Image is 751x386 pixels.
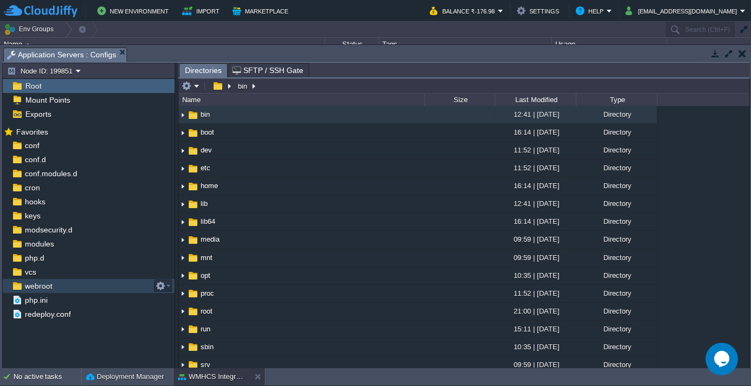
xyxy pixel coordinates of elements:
img: CloudJiffy [4,4,77,18]
button: WMHCS Integration [178,371,246,382]
div: Directory [576,321,657,337]
span: dev [199,145,214,155]
iframe: chat widget [706,343,740,375]
a: opt [199,271,212,280]
img: AMDAwAAAACH5BAEAAAAALAAAAAABAAEAAAICRAEAOw== [187,341,199,353]
span: redeploy.conf [23,309,72,319]
button: Node ID: 199851 [7,66,76,76]
span: php.d [23,253,46,263]
a: cron [23,183,42,192]
a: boot [199,128,216,137]
a: conf.modules.d [23,169,79,178]
a: lib [199,199,209,208]
div: 10:35 | [DATE] [495,267,576,284]
div: 11:52 | [DATE] [495,142,576,158]
span: SFTP / SSH Gate [232,64,303,77]
img: AMDAwAAAACH5BAEAAAAALAAAAAABAAEAAAICRAEAOw== [178,232,187,249]
a: home [199,181,220,190]
button: Env Groups [4,22,57,37]
img: AMDAwAAAACH5BAEAAAAALAAAAAABAAEAAAICRAEAOw== [187,181,199,192]
div: Directory [576,142,657,158]
a: lib64 [199,217,217,226]
img: AMDAwAAAACH5BAEAAAAALAAAAAABAAEAAAICRAEAOw== [187,163,199,175]
div: Usage [553,38,667,50]
img: AMDAwAAAACH5BAEAAAAALAAAAAABAAEAAAICRAEAOw== [178,107,187,123]
img: AMDAwAAAACH5BAEAAAAALAAAAAABAAEAAAICRAEAOw== [187,305,199,317]
span: Directories [185,64,222,77]
a: hooks [23,197,47,207]
a: srv [199,360,212,369]
span: modules [23,239,56,249]
img: AMDAwAAAACH5BAEAAAAALAAAAAABAAEAAAICRAEAOw== [187,359,199,371]
button: Balance ₹-176.98 [430,4,498,17]
div: 16:14 | [DATE] [495,213,576,230]
div: Type [577,94,657,106]
button: Settings [517,4,562,17]
div: Tags [380,38,551,50]
div: Directory [576,177,657,194]
img: AMDAwAAAACH5BAEAAAAALAAAAAABAAEAAAICRAEAOw== [178,268,187,284]
div: 09:59 | [DATE] [495,249,576,266]
img: AMDAwAAAACH5BAEAAAAALAAAAAABAAEAAAICRAEAOw== [178,357,187,374]
a: proc [199,289,216,298]
span: Mount Points [23,95,72,105]
img: AMDAwAAAACH5BAEAAAAALAAAAAABAAEAAAICRAEAOw== [178,160,187,177]
div: No active tasks [14,368,81,385]
div: 16:14 | [DATE] [495,124,576,141]
button: Marketplace [232,4,291,17]
a: mnt [199,253,214,262]
div: Directory [576,356,657,373]
img: AMDAwAAAACH5BAEAAAAALAAAAAABAAEAAAICRAEAOw== [187,323,199,335]
img: AMDAwAAAACH5BAEAAAAALAAAAAABAAEAAAICRAEAOw== [178,196,187,212]
div: Name [180,94,424,106]
img: AMDAwAAAACH5BAEAAAAALAAAAAABAAEAAAICRAEAOw== [187,109,199,121]
a: conf [23,141,41,150]
button: [EMAIL_ADDRESS][DOMAIN_NAME] [626,4,740,17]
a: vcs [23,267,38,277]
img: AMDAwAAAACH5BAEAAAAALAAAAAABAAEAAAICRAEAOw== [187,252,199,264]
div: 16:14 | [DATE] [495,177,576,194]
a: Favorites [14,128,50,136]
a: keys [23,211,42,221]
div: 09:59 | [DATE] [495,231,576,248]
div: Directory [576,267,657,284]
div: Directory [576,106,657,123]
div: Directory [576,195,657,212]
div: Status [325,38,378,50]
div: 11:52 | [DATE] [495,159,576,176]
img: AMDAwAAAACH5BAEAAAAALAAAAAABAAEAAAICRAEAOw== [178,250,187,267]
button: Deployment Manager [86,371,164,382]
img: AMDAwAAAACH5BAEAAAAALAAAAAABAAEAAAICRAEAOw== [178,285,187,302]
div: Directory [576,213,657,230]
button: Import [182,4,223,17]
a: etc [199,163,212,172]
div: Directory [576,285,657,302]
a: bin [199,110,211,119]
a: webroot [23,281,54,291]
div: 11:52 | [DATE] [495,285,576,302]
img: AMDAwAAAACH5BAEAAAAALAAAAAABAAEAAAICRAEAOw== [178,124,187,141]
div: 09:59 | [DATE] [495,356,576,373]
span: conf.d [23,155,48,164]
a: Exports [23,109,53,119]
a: root [199,307,214,316]
span: Application Servers : Configs [7,48,116,62]
button: bin [236,81,250,91]
span: run [199,324,212,334]
div: 12:41 | [DATE] [495,195,576,212]
img: AMDAwAAAACH5BAEAAAAALAAAAAABAAEAAAICRAEAOw== [25,43,30,46]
